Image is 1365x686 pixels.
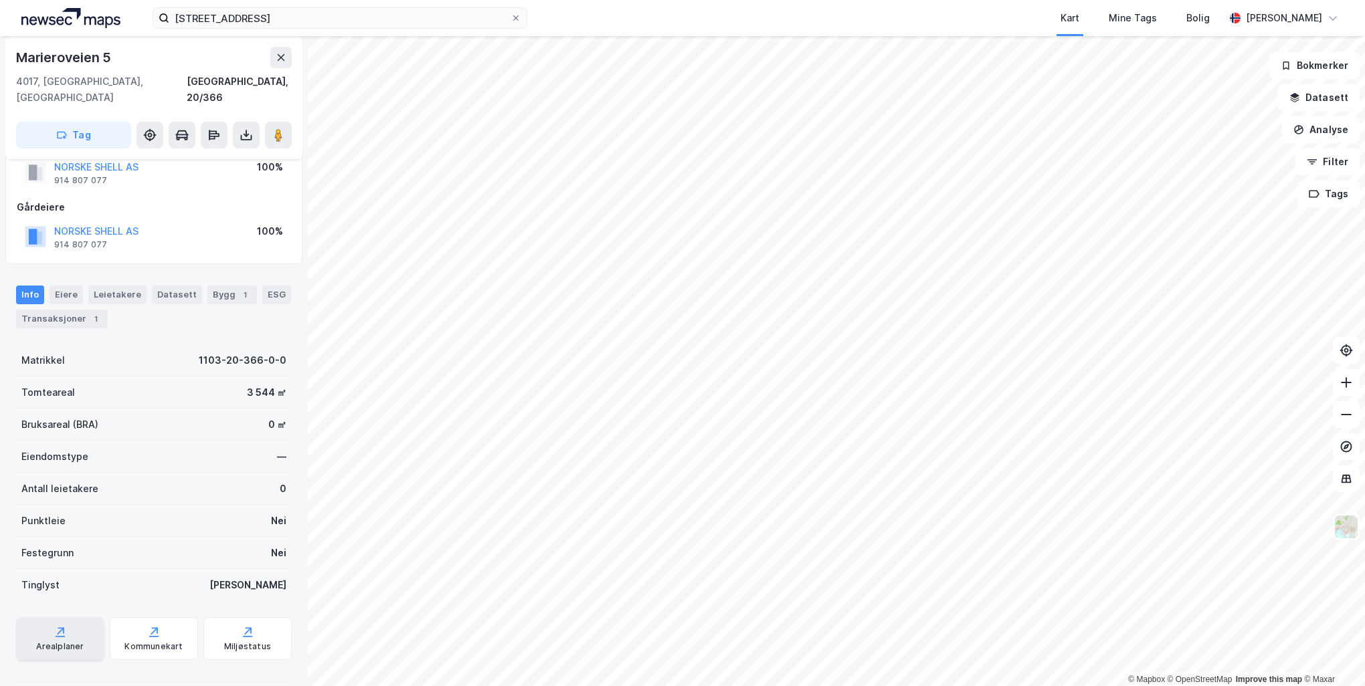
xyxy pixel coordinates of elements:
[1128,675,1165,684] a: Mapbox
[1334,514,1359,540] img: Z
[50,285,83,304] div: Eiere
[124,641,183,652] div: Kommunekart
[238,288,252,302] div: 1
[262,285,291,304] div: ESG
[21,545,74,561] div: Festegrunn
[1298,622,1365,686] iframe: Chat Widget
[1168,675,1233,684] a: OpenStreetMap
[1269,52,1360,79] button: Bokmerker
[21,417,98,433] div: Bruksareal (BRA)
[21,352,65,368] div: Matrikkel
[17,199,291,215] div: Gårdeiere
[21,513,66,529] div: Punktleie
[16,47,114,68] div: Marieroveien 5
[271,513,286,529] div: Nei
[1282,116,1360,143] button: Analyse
[169,8,511,28] input: Søk på adresse, matrikkel, gårdeiere, leietakere eller personer
[21,449,88,465] div: Eiendomstype
[54,175,107,186] div: 914 807 077
[277,449,286,465] div: —
[16,285,44,304] div: Info
[187,74,292,106] div: [GEOGRAPHIC_DATA], 20/366
[152,285,202,304] div: Datasett
[1298,622,1365,686] div: Kontrollprogram for chat
[247,384,286,401] div: 3 544 ㎡
[21,384,75,401] div: Tomteareal
[54,239,107,250] div: 914 807 077
[1295,148,1360,175] button: Filter
[1109,10,1157,26] div: Mine Tags
[16,122,131,148] button: Tag
[199,352,286,368] div: 1103-20-366-0-0
[21,8,120,28] img: logo.a4113a55bc3d86da70a041830d287a7e.svg
[1236,675,1302,684] a: Improve this map
[257,159,283,175] div: 100%
[268,417,286,433] div: 0 ㎡
[1061,10,1079,26] div: Kart
[209,577,286,593] div: [PERSON_NAME]
[88,285,147,304] div: Leietakere
[257,223,283,239] div: 100%
[16,310,108,328] div: Transaksjoner
[21,481,98,497] div: Antall leietakere
[1186,10,1210,26] div: Bolig
[1297,181,1360,207] button: Tags
[280,481,286,497] div: 0
[207,285,257,304] div: Bygg
[1278,84,1360,111] button: Datasett
[21,577,60,593] div: Tinglyst
[36,641,84,652] div: Arealplaner
[16,74,187,106] div: 4017, [GEOGRAPHIC_DATA], [GEOGRAPHIC_DATA]
[1246,10,1322,26] div: [PERSON_NAME]
[271,545,286,561] div: Nei
[89,312,102,326] div: 1
[224,641,271,652] div: Miljøstatus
